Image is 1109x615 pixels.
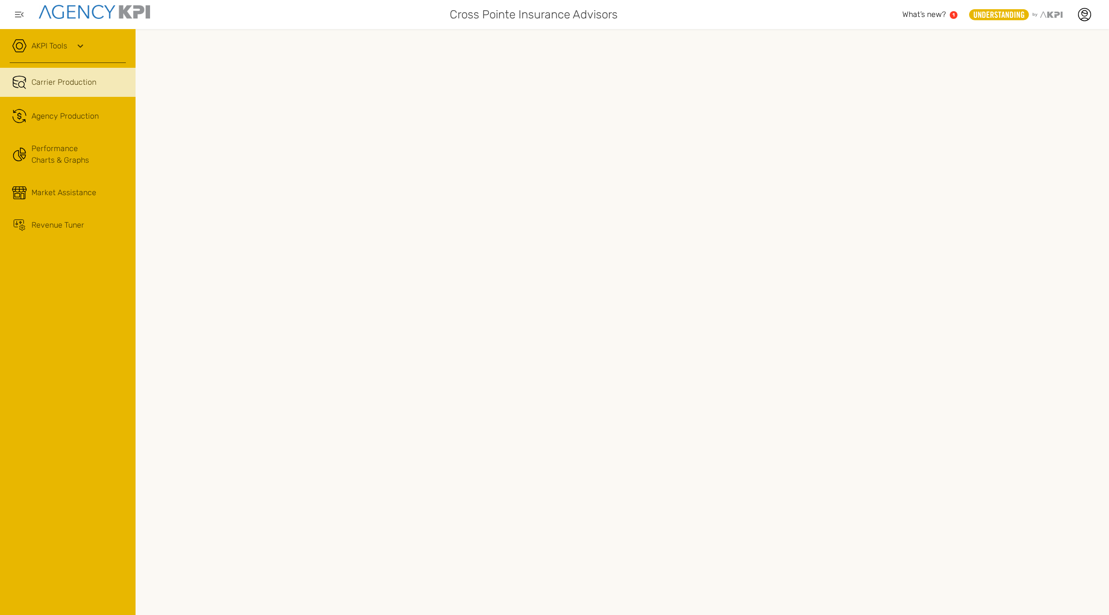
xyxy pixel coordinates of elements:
[902,10,946,19] span: What’s new?
[950,11,957,19] a: 1
[31,219,84,231] span: Revenue Tuner
[31,187,96,199] span: Market Assistance
[31,110,99,122] span: Agency Production
[450,6,618,23] span: Cross Pointe Insurance Advisors
[39,5,150,19] img: agencykpi-logo-550x69-2d9e3fa8.png
[953,12,955,17] text: 1
[31,40,67,52] a: AKPI Tools
[31,77,96,88] span: Carrier Production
